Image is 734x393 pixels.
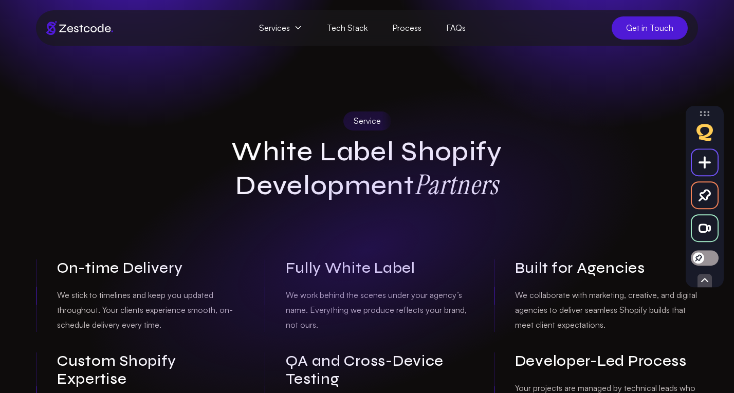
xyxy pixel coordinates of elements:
[286,352,469,388] h3: QA and Cross-Device Testing
[247,16,315,40] span: Services
[515,288,698,332] p: We collaborate with marketing, creative, and digital agencies to deliver seamless Shopify builds ...
[515,352,698,370] h3: Developer-Led Process
[414,166,499,202] strong: Partners
[57,288,240,332] p: We stick to timelines and keep you updated throughout. Your clients experience smooth, on-schedul...
[434,16,478,40] a: FAQs
[170,136,564,202] h1: White Label Shopify Development
[46,21,113,35] img: Brand logo of zestcode digital
[57,352,240,388] h3: Custom Shopify Expertise
[343,111,391,130] div: Service
[286,288,469,332] p: We work behind the scenes under your agency’s name. Everything we produce reflects your brand, no...
[315,16,380,40] a: Tech Stack
[57,259,240,277] h3: On-time Delivery
[286,259,469,277] h3: Fully White Label
[515,259,698,277] h3: Built for Agencies
[612,16,688,40] a: Get in Touch
[380,16,434,40] a: Process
